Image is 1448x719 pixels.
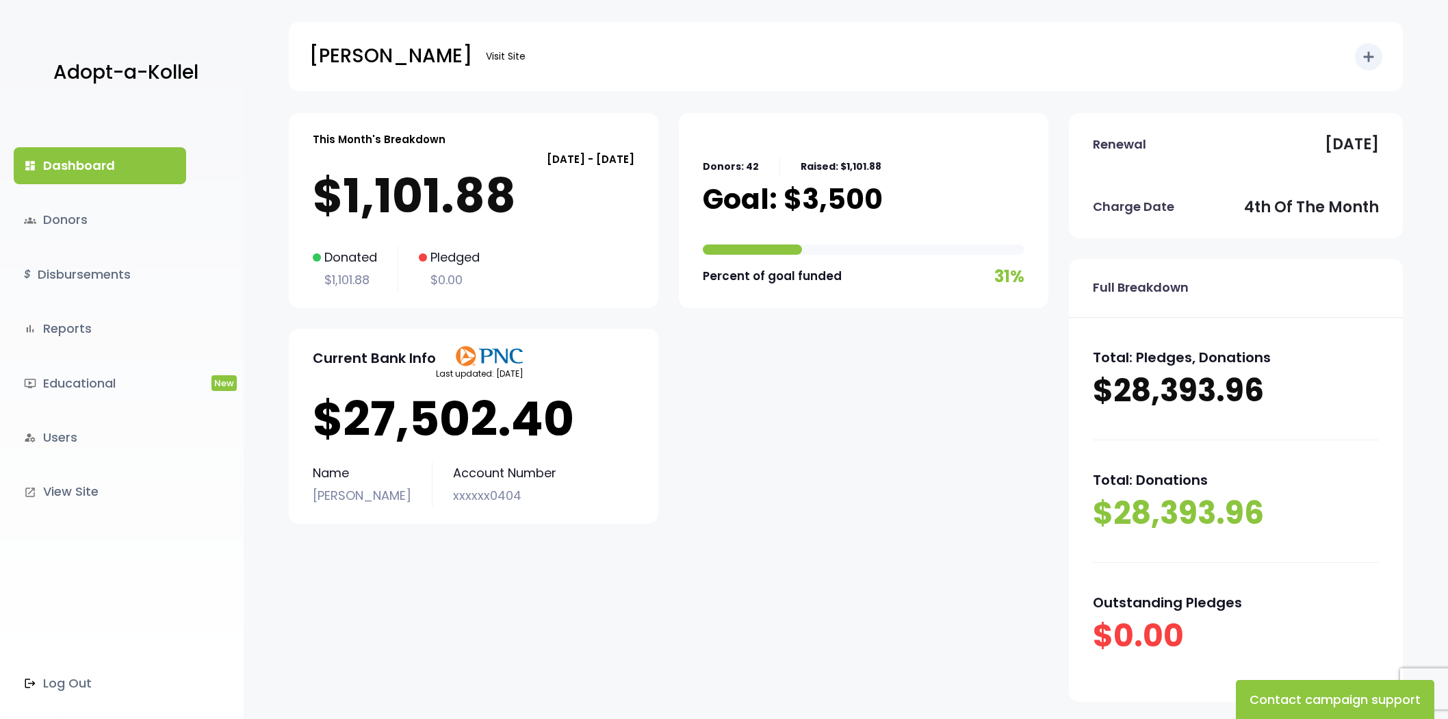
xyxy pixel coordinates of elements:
p: This Month's Breakdown [313,130,445,149]
p: $28,393.96 [1093,492,1379,535]
p: Renewal [1093,134,1146,155]
a: $Disbursements [14,256,186,293]
p: $27,502.40 [313,392,634,446]
button: add [1355,43,1382,71]
p: Donors: 42 [703,158,759,175]
i: bar_chart [24,323,36,335]
i: dashboard [24,160,36,172]
p: [DATE] - [DATE] [313,150,634,168]
p: Total: Pledges, Donations [1093,345,1379,370]
p: $28,393.96 [1093,370,1379,412]
span: New [211,375,237,391]
i: launch [24,486,36,499]
p: [PERSON_NAME] [309,39,472,73]
a: launchView Site [14,473,186,510]
p: 31% [994,262,1024,291]
p: Adopt-a-Kollel [53,55,198,90]
p: Percent of goal funded [703,266,842,287]
p: Current Bank Info [313,346,436,370]
p: Last updated: [DATE] [436,366,523,381]
i: ondemand_video [24,377,36,390]
p: Goal: $3,500 [703,182,883,216]
p: $0.00 [419,269,480,291]
button: Contact campaign support [1236,680,1434,719]
p: Donated [313,247,377,268]
a: Log Out [14,665,186,702]
a: dashboardDashboard [14,147,186,184]
p: Total: Donations [1093,468,1379,492]
p: xxxxxx0404 [453,485,556,507]
p: Pledged [419,247,480,268]
p: Full Breakdown [1093,277,1189,299]
a: ondemand_videoEducationalNew [14,365,186,402]
p: Raised: $1,101.88 [801,158,881,175]
a: groupsDonors [14,201,186,238]
i: add [1360,49,1377,65]
p: Account Number [453,462,556,484]
img: PNClogo.svg [455,346,523,366]
p: [PERSON_NAME] [313,485,411,507]
p: $0.00 [1093,615,1379,657]
a: Visit Site [479,43,532,70]
p: 4th of the month [1244,194,1379,221]
p: [DATE] [1325,131,1379,158]
p: $1,101.88 [313,168,634,223]
a: Adopt-a-Kollel [47,40,198,106]
i: manage_accounts [24,431,36,444]
span: groups [24,214,36,227]
p: Charge Date [1093,196,1174,218]
a: manage_accountsUsers [14,419,186,456]
a: bar_chartReports [14,310,186,347]
p: Name [313,462,411,484]
p: $1,101.88 [313,269,377,291]
p: Outstanding Pledges [1093,590,1379,615]
i: $ [24,265,31,285]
